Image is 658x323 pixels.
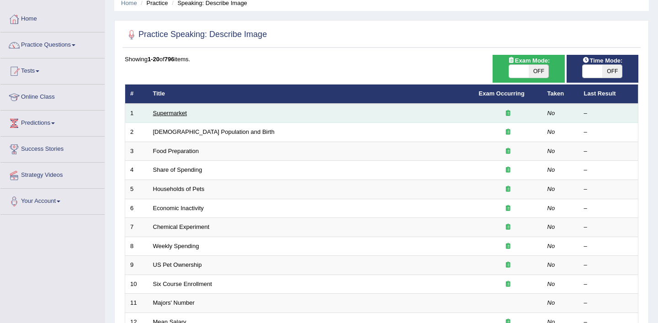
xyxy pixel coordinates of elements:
[547,185,555,192] em: No
[579,85,638,104] th: Last Result
[584,280,633,289] div: –
[0,6,105,29] a: Home
[547,128,555,135] em: No
[148,56,159,63] b: 1-20
[547,281,555,287] em: No
[584,128,633,137] div: –
[479,166,537,175] div: Exam occurring question
[479,280,537,289] div: Exam occurring question
[547,148,555,154] em: No
[584,261,633,270] div: –
[153,261,202,268] a: US Pet Ownership
[125,237,148,256] td: 8
[125,294,148,313] td: 11
[153,299,195,306] a: Majors' Number
[125,85,148,104] th: #
[125,199,148,218] td: 6
[125,161,148,180] td: 4
[0,111,105,133] a: Predictions
[529,65,548,78] span: OFF
[479,109,537,118] div: Exam occurring question
[547,110,555,116] em: No
[504,56,553,65] span: Exam Mode:
[125,256,148,275] td: 9
[153,223,210,230] a: Chemical Experiment
[125,218,148,237] td: 7
[547,205,555,212] em: No
[584,147,633,156] div: –
[153,281,212,287] a: Six Course Enrollment
[584,185,633,194] div: –
[153,185,205,192] a: Households of Pets
[125,142,148,161] td: 3
[0,137,105,159] a: Success Stories
[542,85,579,104] th: Taken
[153,205,204,212] a: Economic Inactivity
[0,58,105,81] a: Tests
[164,56,175,63] b: 796
[584,166,633,175] div: –
[153,243,199,249] a: Weekly Spending
[602,65,622,78] span: OFF
[479,185,537,194] div: Exam occurring question
[479,128,537,137] div: Exam occurring question
[584,109,633,118] div: –
[479,223,537,232] div: Exam occurring question
[584,204,633,213] div: –
[479,204,537,213] div: Exam occurring question
[125,28,267,42] h2: Practice Speaking: Describe Image
[578,56,626,65] span: Time Mode:
[547,243,555,249] em: No
[547,166,555,173] em: No
[153,148,199,154] a: Food Preparation
[153,128,275,135] a: [DEMOGRAPHIC_DATA] Population and Birth
[0,163,105,185] a: Strategy Videos
[479,242,537,251] div: Exam occurring question
[125,123,148,142] td: 2
[547,223,555,230] em: No
[0,189,105,212] a: Your Account
[125,55,638,64] div: Showing of items.
[125,275,148,294] td: 10
[584,299,633,307] div: –
[479,90,525,97] a: Exam Occurring
[479,147,537,156] div: Exam occurring question
[493,55,564,83] div: Show exams occurring in exams
[479,261,537,270] div: Exam occurring question
[547,299,555,306] em: No
[153,110,187,116] a: Supermarket
[125,104,148,123] td: 1
[0,32,105,55] a: Practice Questions
[584,223,633,232] div: –
[584,242,633,251] div: –
[125,180,148,199] td: 5
[153,166,202,173] a: Share of Spending
[0,85,105,107] a: Online Class
[148,85,474,104] th: Title
[547,261,555,268] em: No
